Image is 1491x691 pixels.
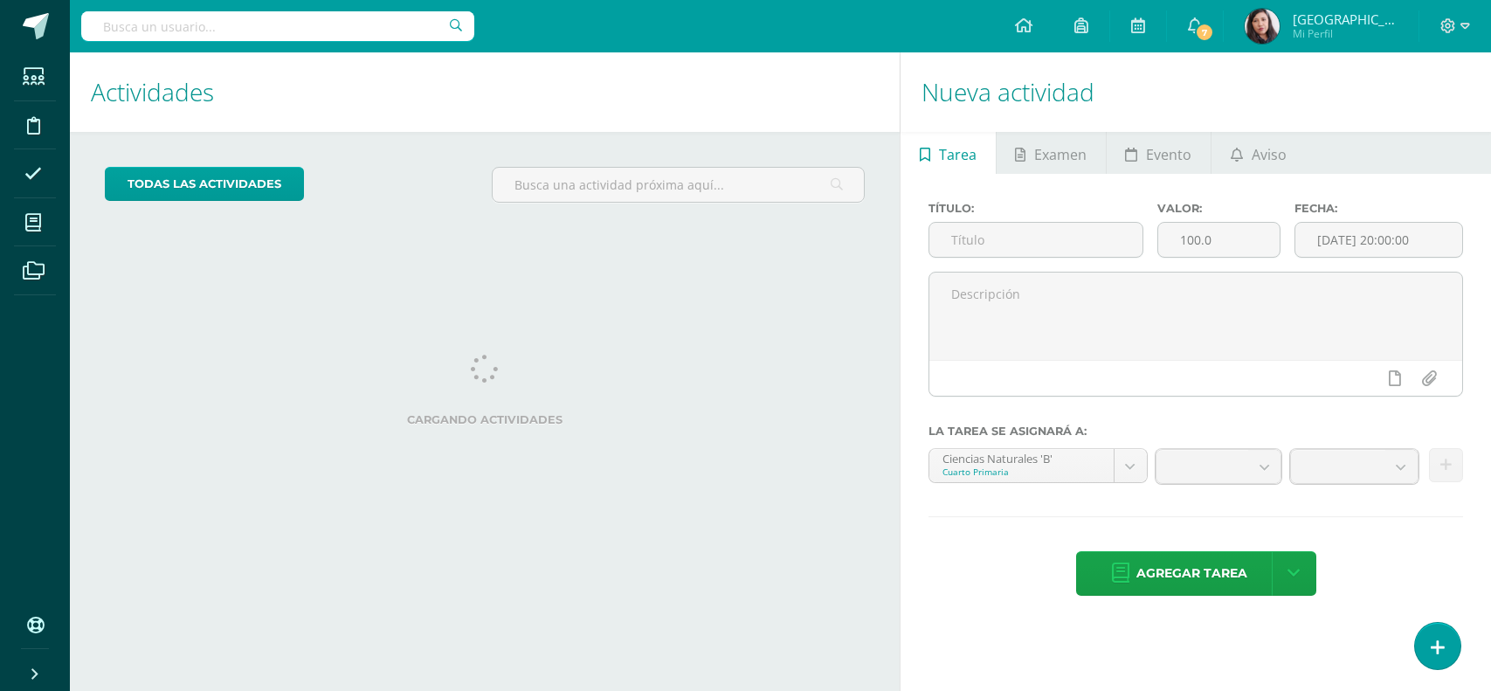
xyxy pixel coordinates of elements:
span: 7 [1195,23,1214,42]
input: Puntos máximos [1158,223,1280,257]
a: Examen [997,132,1106,174]
input: Busca una actividad próxima aquí... [493,168,864,202]
input: Fecha de entrega [1295,223,1462,257]
div: Cuarto Primaria [942,466,1100,478]
a: todas las Actividades [105,167,304,201]
h1: Nueva actividad [922,52,1470,132]
span: Mi Perfil [1293,26,1398,41]
a: Evento [1107,132,1211,174]
div: Ciencias Naturales 'B' [942,449,1100,466]
span: Agregar tarea [1136,552,1247,595]
label: Cargando actividades [105,413,865,426]
span: Aviso [1252,134,1287,176]
label: Fecha: [1294,202,1463,215]
input: Busca un usuario... [81,11,474,41]
label: Título: [928,202,1142,215]
label: Valor: [1157,202,1280,215]
h1: Actividades [91,52,879,132]
label: La tarea se asignará a: [928,425,1463,438]
a: Aviso [1211,132,1305,174]
span: Tarea [939,134,977,176]
a: Ciencias Naturales 'B'Cuarto Primaria [929,449,1146,482]
span: Examen [1034,134,1087,176]
input: Título [929,223,1142,257]
a: Tarea [901,132,995,174]
span: Evento [1146,134,1191,176]
img: 5e839c05b6bed1c0a903cd4cdbf87aa2.png [1245,9,1280,44]
span: [GEOGRAPHIC_DATA] [1293,10,1398,28]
